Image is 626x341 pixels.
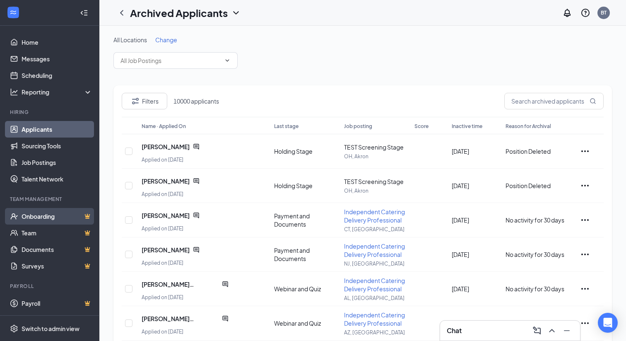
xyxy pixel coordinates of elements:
[452,123,482,129] span: Inactive time
[193,247,200,253] svg: ChatActive
[547,326,557,336] svg: ChevronUp
[506,216,564,224] span: No activity for 30 days
[344,242,405,258] span: Independent Catering Delivery Professional
[580,8,590,18] svg: QuestionInfo
[142,280,219,288] span: [PERSON_NAME][MEDICAL_DATA]
[274,147,336,155] div: Holding Stage
[193,143,200,150] svg: ChatActive
[22,67,92,84] a: Scheduling
[117,8,127,18] svg: ChevronLeft
[22,51,92,67] a: Messages
[142,329,183,335] span: Applied on [DATE]
[22,295,92,312] a: PayrollCrown
[10,109,91,116] div: Hiring
[130,6,228,20] h1: Archived Applicants
[452,319,469,327] span: [DATE]
[506,123,551,129] span: Reason for Archival
[22,241,92,258] a: DocumentsCrown
[224,57,231,64] svg: ChevronDown
[506,121,551,131] button: Reason for Archival
[142,260,183,266] span: Applied on [DATE]
[344,311,406,327] button: Independent Catering Delivery Professional
[545,324,559,337] button: ChevronUp
[560,324,573,337] button: Minimize
[344,121,372,131] button: Job posting
[344,178,404,185] span: TEST Screening Stage
[452,182,469,189] span: [DATE]
[222,281,229,288] svg: ChatActive
[452,251,469,258] span: [DATE]
[274,285,336,293] div: Webinar and Quiz
[532,326,542,336] svg: ComposeMessage
[344,208,405,224] span: Independent Catering Delivery Professional
[142,294,183,300] span: Applied on [DATE]
[22,154,92,171] a: Job Postings
[274,181,336,190] div: Holding Stage
[506,148,551,155] span: Position Deleted
[506,285,564,293] span: No activity for 30 days
[22,208,92,225] a: OnboardingCrown
[590,98,596,104] svg: MagnifyingGlass
[22,258,92,274] a: SurveysCrown
[506,319,564,327] span: No activity for 30 days
[452,121,482,131] button: Inactive time
[142,123,186,129] span: Name · Applied On
[274,246,336,263] div: Payment and Documents
[222,315,229,322] svg: ChatActive
[22,34,92,51] a: Home
[142,177,190,185] span: [PERSON_NAME]
[344,260,406,267] p: NJ, [GEOGRAPHIC_DATA]
[155,36,177,44] span: Change
[601,9,607,16] div: BT
[80,9,88,17] svg: Collapse
[9,8,17,17] svg: WorkstreamLogo
[274,121,299,131] button: Last stage
[22,171,92,187] a: Talent Network
[598,313,618,333] div: Open Intercom Messenger
[231,8,241,18] svg: ChevronDown
[452,285,469,293] span: [DATE]
[506,251,564,258] span: No activity for 30 days
[580,318,590,328] svg: Ellipses
[173,97,219,105] span: 10000 applicants
[344,276,406,293] button: Independent Catering Delivery Professional
[562,326,572,336] svg: Minimize
[452,216,469,224] span: [DATE]
[344,226,406,233] p: CT, [GEOGRAPHIC_DATA]
[142,246,190,254] span: [PERSON_NAME]
[122,93,167,109] button: Filter Filters
[580,146,590,156] svg: Ellipses
[274,319,336,327] div: Webinar and Quiz
[452,148,469,155] span: [DATE]
[344,143,404,151] span: TEST Screening Stage
[274,212,336,228] div: Payment and Documents
[414,121,429,131] button: Score
[193,178,200,184] svg: ChatActive
[22,225,92,241] a: TeamCrown
[120,56,221,65] input: All Job Postings
[344,329,406,336] p: AZ, [GEOGRAPHIC_DATA]
[193,212,200,219] svg: ChatActive
[142,225,183,232] span: Applied on [DATE]
[142,314,219,323] span: [PERSON_NAME] [DEMOGRAPHIC_DATA][PERSON_NAME]
[580,284,590,294] svg: Ellipses
[344,242,406,259] button: Independent Catering Delivery Professional
[22,138,92,154] a: Sourcing Tools
[344,295,406,302] p: AL, [GEOGRAPHIC_DATA]
[530,324,544,337] button: ComposeMessage
[414,123,429,129] span: Score
[142,143,190,151] span: [PERSON_NAME]
[113,36,147,44] span: All Locations
[130,96,140,106] svg: Filter
[344,153,406,160] p: OH, Akron
[10,88,18,96] svg: Analysis
[22,324,79,333] div: Switch to admin view
[344,311,405,327] span: Independent Catering Delivery Professional
[142,121,186,131] button: Name · Applied On
[344,208,406,224] button: Independent Catering Delivery Professional
[580,181,590,191] svg: Ellipses
[274,123,299,129] span: Last stage
[142,191,183,197] span: Applied on [DATE]
[344,123,372,129] span: Job posting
